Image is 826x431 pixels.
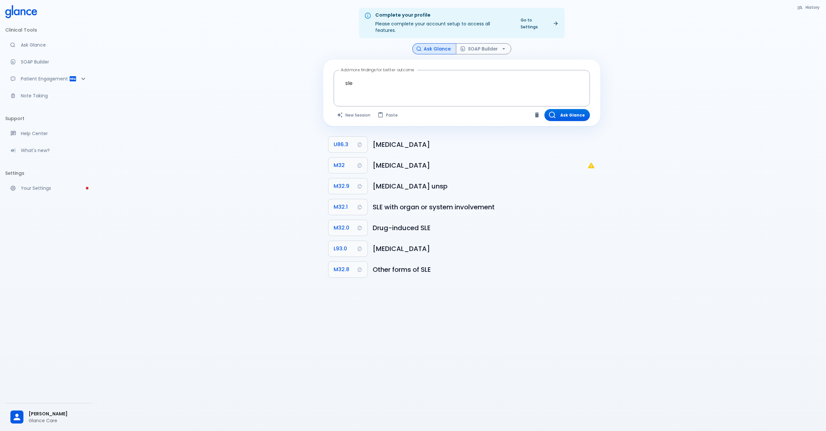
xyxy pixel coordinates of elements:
[5,55,92,69] a: Docugen: Compose a clinical documentation in seconds
[334,223,349,232] span: M32.0
[21,130,87,137] p: Help Center
[341,67,414,73] label: Add more findings for better outcome
[587,161,595,169] svg: M32: Not a billable code
[334,202,348,212] span: M32.1
[334,244,347,253] span: L93.0
[5,143,92,158] div: Recent updates and feature releases
[334,140,348,149] span: U86.3
[5,72,92,86] div: Patient Reports & Referrals
[517,15,562,32] a: Go to Settings
[375,12,512,19] div: Complete your profile
[334,161,345,170] span: M32
[21,76,69,82] p: Patient Engagement
[328,158,367,173] button: Copy Code M32 to clipboard
[5,38,92,52] a: Moramiz: Find ICD10AM codes instantly
[373,202,595,212] h6: Systemic lupus erythematosus with organ or system involvement
[334,109,374,121] button: Clears all inputs and results.
[373,264,595,275] h6: Other forms of systemic lupus erythematosus
[5,22,92,38] li: Clinical Tools
[21,92,87,99] p: Note Taking
[328,199,367,215] button: Copy Code M32.1 to clipboard
[5,181,92,195] a: Please complete account setup
[21,147,87,154] p: What's new?
[21,59,87,65] p: SOAP Builder
[5,126,92,141] a: Get help from our support team
[373,181,595,191] h6: Systemic lupus erythematosus, unspecified
[328,262,367,277] button: Copy Code M32.8 to clipboard
[328,137,367,152] button: Copy Code U86.3 to clipboard
[338,73,585,93] textarea: sle
[29,417,87,424] p: Glance Care
[5,165,92,181] li: Settings
[21,42,87,48] p: Ask Glance
[373,139,595,150] h6: Systemic lupus erythematosus
[373,160,587,171] h6: Systemic lupus erythematosus
[373,223,595,233] h6: Drug-induced systemic lupus erythematosus
[373,243,595,254] h6: Discoid lupus erythematosus
[328,178,367,194] button: Copy Code M32.9 to clipboard
[374,109,402,121] button: Paste from clipboard
[532,110,542,120] button: Clear
[334,265,349,274] span: M32.8
[794,3,823,12] button: History
[456,43,511,55] button: SOAP Builder
[328,220,367,236] button: Copy Code M32.0 to clipboard
[5,406,92,428] div: [PERSON_NAME]Glance Care
[5,111,92,126] li: Support
[375,10,512,36] div: Please complete your account setup to access all features.
[5,89,92,103] a: Advanced note-taking
[328,241,367,257] button: Copy Code L93.0 to clipboard
[334,182,349,191] span: M32.9
[29,410,87,417] span: [PERSON_NAME]
[412,43,456,55] button: Ask Glance
[544,109,590,121] button: Ask Glance
[21,185,87,191] p: Your Settings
